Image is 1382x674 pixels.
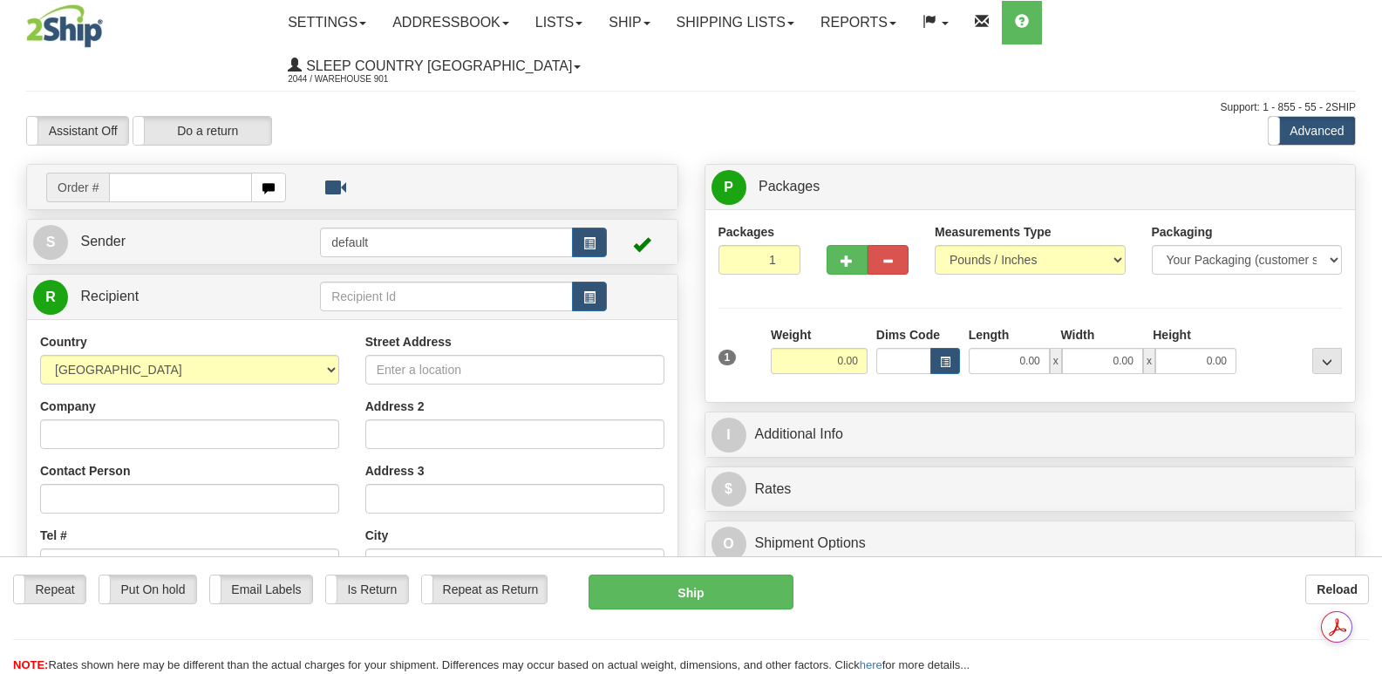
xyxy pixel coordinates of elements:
[1152,223,1213,241] label: Packaging
[711,417,1350,453] a: IAdditional Info
[365,462,425,480] label: Address 3
[40,527,67,544] label: Tel #
[320,282,573,311] input: Recipient Id
[596,1,663,44] a: Ship
[33,279,289,315] a: R Recipient
[302,58,572,73] span: Sleep Country [GEOGRAPHIC_DATA]
[711,418,746,453] span: I
[99,575,196,603] label: Put On hold
[13,658,48,671] span: NOTE:
[40,333,87,351] label: Country
[876,326,940,344] label: Dims Code
[1312,348,1342,374] div: ...
[771,326,811,344] label: Weight
[711,170,746,205] span: P
[365,355,664,385] input: Enter a location
[718,350,737,365] span: 1
[711,169,1350,205] a: P Packages
[27,117,128,145] label: Assistant Off
[860,658,882,671] a: here
[275,1,379,44] a: Settings
[33,224,320,260] a: S Sender
[1050,348,1062,374] span: x
[759,179,820,194] span: Packages
[718,223,775,241] label: Packages
[711,527,746,562] span: O
[379,1,522,44] a: Addressbook
[133,117,271,145] label: Do a return
[1060,326,1094,344] label: Width
[80,234,126,248] span: Sender
[422,575,547,603] label: Repeat as Return
[14,575,85,603] label: Repeat
[589,575,793,609] button: Ship
[711,472,1350,507] a: $Rates
[26,100,1356,115] div: Support: 1 - 855 - 55 - 2SHIP
[664,1,807,44] a: Shipping lists
[1153,326,1191,344] label: Height
[275,44,594,88] a: Sleep Country [GEOGRAPHIC_DATA] 2044 / Warehouse 901
[26,4,103,48] img: logo2044.jpg
[33,280,68,315] span: R
[969,326,1010,344] label: Length
[807,1,909,44] a: Reports
[365,527,388,544] label: City
[1317,582,1358,596] b: Reload
[40,462,130,480] label: Contact Person
[1305,575,1369,604] button: Reload
[522,1,596,44] a: Lists
[365,333,452,351] label: Street Address
[711,472,746,507] span: $
[46,173,109,202] span: Order #
[33,225,68,260] span: S
[40,398,96,415] label: Company
[80,289,139,303] span: Recipient
[935,223,1052,241] label: Measurements Type
[288,71,419,88] span: 2044 / Warehouse 901
[365,398,425,415] label: Address 2
[320,228,573,257] input: Sender Id
[210,575,312,603] label: Email Labels
[711,526,1350,562] a: OShipment Options
[1269,117,1355,145] label: Advanced
[326,575,408,603] label: Is Return
[1143,348,1155,374] span: x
